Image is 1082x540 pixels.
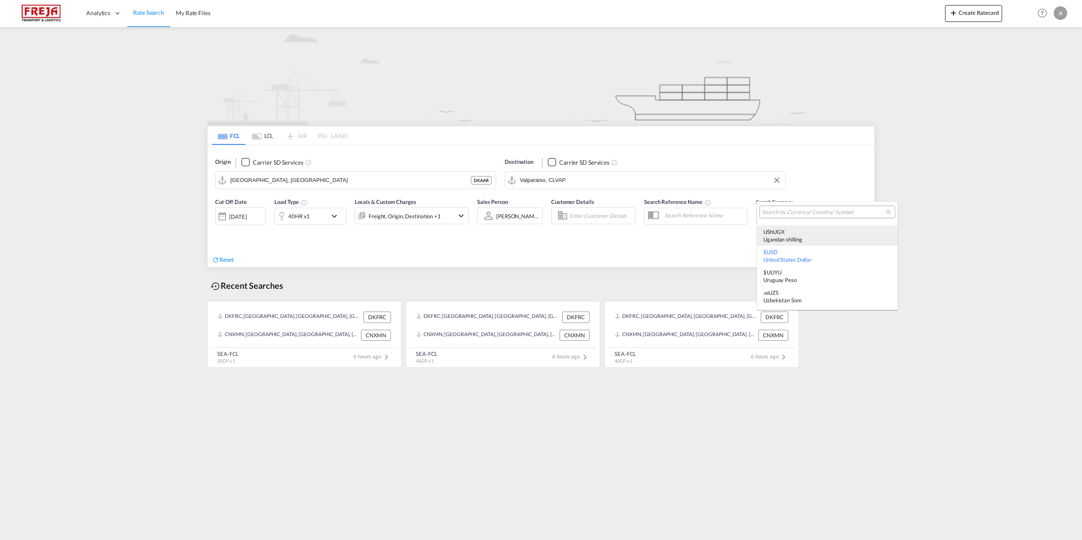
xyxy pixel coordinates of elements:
[763,228,891,243] div: UGX
[763,269,771,276] span: $U
[763,309,891,324] div: VES
[763,248,891,263] div: USD
[763,289,768,296] span: лв
[763,289,891,304] div: UZS
[763,236,891,243] div: Ugandan shilling
[763,228,773,235] span: USh
[763,309,770,316] span: B$
[885,209,892,215] md-icon: icon-magnify
[762,209,886,216] input: Search by Currency/ Country/ Symbol
[763,276,891,284] div: Uruguay Peso
[763,249,767,255] span: $
[763,296,891,304] div: Uzbekistan Som
[763,256,891,263] div: United States Dollar
[763,269,891,284] div: UYU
